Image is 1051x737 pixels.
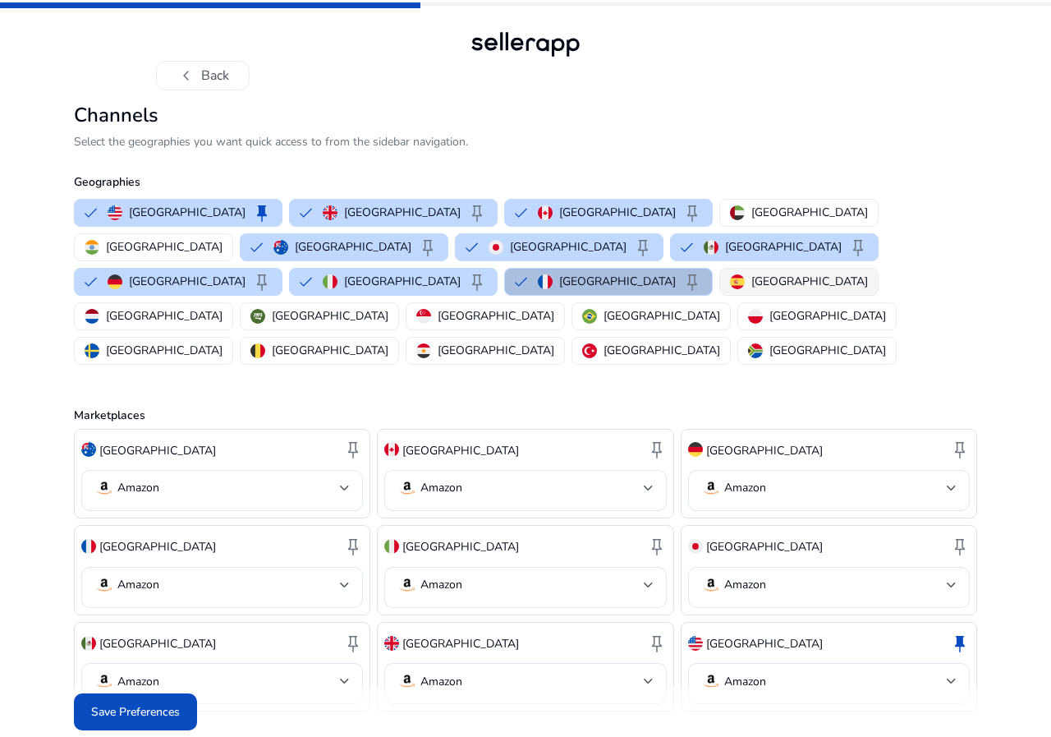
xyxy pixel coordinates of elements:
[682,272,702,292] span: keep
[129,273,246,290] p: [GEOGRAPHIC_DATA]
[701,671,721,691] img: amazon.svg
[682,203,702,223] span: keep
[156,61,250,90] button: chevron_leftBack
[295,238,411,256] p: [GEOGRAPHIC_DATA]
[81,636,96,651] img: mx.svg
[604,307,720,325] p: [GEOGRAPHIC_DATA]
[724,578,766,592] p: Amazon
[323,205,337,220] img: uk.svg
[106,238,223,256] p: [GEOGRAPHIC_DATA]
[950,633,970,653] span: keep
[85,309,99,324] img: nl.svg
[950,440,970,459] span: keep
[272,342,388,359] p: [GEOGRAPHIC_DATA]
[74,693,197,730] button: Save Preferences
[604,342,720,359] p: [GEOGRAPHIC_DATA]
[647,440,667,459] span: keep
[108,205,122,220] img: us.svg
[701,478,721,498] img: amazon.svg
[769,342,886,359] p: [GEOGRAPHIC_DATA]
[420,481,462,495] p: Amazon
[99,635,216,652] p: [GEOGRAPHIC_DATA]
[384,442,399,457] img: ca.svg
[538,274,553,289] img: fr.svg
[99,442,216,459] p: [GEOGRAPHIC_DATA]
[91,703,180,721] span: Save Preferences
[647,633,667,653] span: keep
[94,575,114,595] img: amazon.svg
[250,309,265,324] img: sa.svg
[950,537,970,556] span: keep
[85,240,99,255] img: in.svg
[633,237,653,257] span: keep
[701,575,721,595] img: amazon.svg
[344,204,461,221] p: [GEOGRAPHIC_DATA]
[751,204,868,221] p: [GEOGRAPHIC_DATA]
[117,578,159,592] p: Amazon
[467,203,487,223] span: keep
[402,538,519,555] p: [GEOGRAPHIC_DATA]
[647,537,667,556] span: keep
[117,675,159,689] p: Amazon
[397,478,417,498] img: amazon.svg
[74,407,977,424] p: Marketplaces
[418,237,438,257] span: keep
[343,440,363,459] span: keep
[106,342,223,359] p: [GEOGRAPHIC_DATA]
[384,636,399,651] img: uk.svg
[416,309,431,324] img: sg.svg
[559,204,676,221] p: [GEOGRAPHIC_DATA]
[250,343,265,358] img: be.svg
[724,481,766,495] p: Amazon
[177,66,196,85] span: chevron_left
[272,307,388,325] p: [GEOGRAPHIC_DATA]
[489,240,503,255] img: jp.svg
[467,272,487,292] span: keep
[273,240,288,255] img: au.svg
[344,273,461,290] p: [GEOGRAPHIC_DATA]
[108,274,122,289] img: de.svg
[129,204,246,221] p: [GEOGRAPHIC_DATA]
[323,274,337,289] img: it.svg
[397,575,417,595] img: amazon.svg
[420,675,462,689] p: Amazon
[704,240,718,255] img: mx.svg
[688,539,703,554] img: jp.svg
[343,537,363,556] span: keep
[538,205,553,220] img: ca.svg
[81,442,96,457] img: au.svg
[769,307,886,325] p: [GEOGRAPHIC_DATA]
[343,633,363,653] span: keep
[74,104,977,127] h2: Channels
[402,442,519,459] p: [GEOGRAPHIC_DATA]
[85,343,99,358] img: se.svg
[252,203,272,223] span: keep
[582,343,597,358] img: tr.svg
[725,238,842,256] p: [GEOGRAPHIC_DATA]
[252,272,272,292] span: keep
[117,481,159,495] p: Amazon
[438,307,554,325] p: [GEOGRAPHIC_DATA]
[94,671,114,691] img: amazon.svg
[81,539,96,554] img: fr.svg
[730,205,745,220] img: ae.svg
[438,342,554,359] p: [GEOGRAPHIC_DATA]
[559,273,676,290] p: [GEOGRAPHIC_DATA]
[706,538,823,555] p: [GEOGRAPHIC_DATA]
[748,343,763,358] img: za.svg
[730,274,745,289] img: es.svg
[74,173,977,191] p: Geographies
[688,636,703,651] img: us.svg
[706,635,823,652] p: [GEOGRAPHIC_DATA]
[74,133,977,150] p: Select the geographies you want quick access to from the sidebar navigation.
[384,539,399,554] img: it.svg
[402,635,519,652] p: [GEOGRAPHIC_DATA]
[724,675,766,689] p: Amazon
[106,307,223,325] p: [GEOGRAPHIC_DATA]
[848,237,868,257] span: keep
[420,578,462,592] p: Amazon
[416,343,431,358] img: eg.svg
[706,442,823,459] p: [GEOGRAPHIC_DATA]
[94,478,114,498] img: amazon.svg
[751,273,868,290] p: [GEOGRAPHIC_DATA]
